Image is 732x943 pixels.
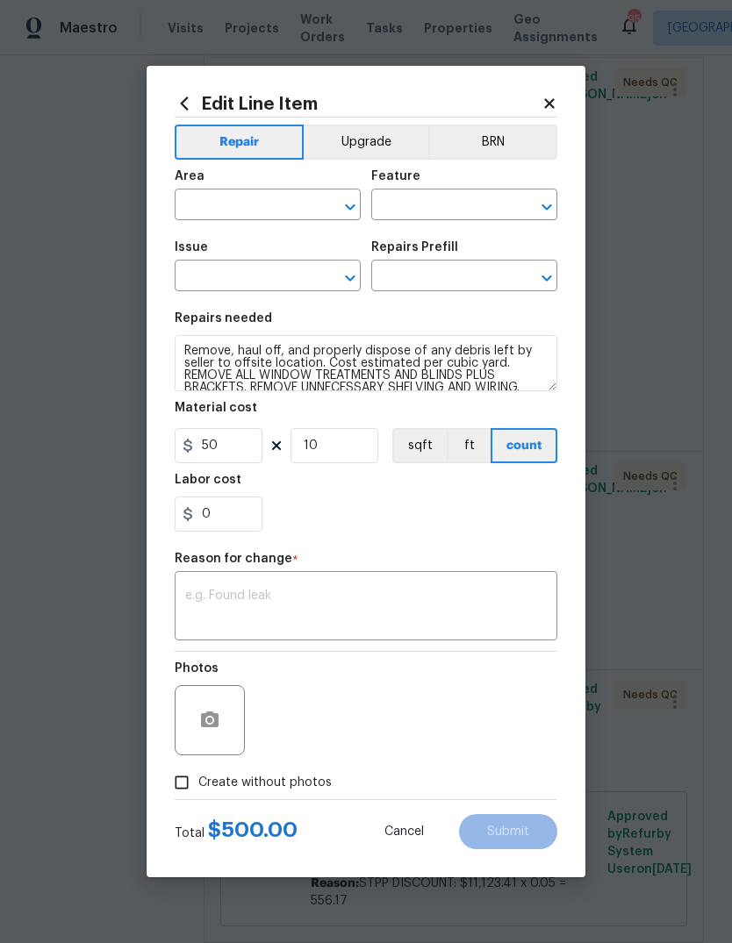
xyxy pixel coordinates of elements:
[392,428,447,463] button: sqft
[175,402,257,414] h5: Material cost
[175,94,542,113] h2: Edit Line Item
[175,312,272,325] h5: Repairs needed
[198,774,332,792] span: Create without photos
[535,195,559,219] button: Open
[487,825,529,839] span: Submit
[356,814,452,849] button: Cancel
[175,662,219,675] h5: Photos
[338,266,362,290] button: Open
[175,170,205,182] h5: Area
[491,428,557,463] button: count
[428,125,557,160] button: BRN
[175,335,557,391] textarea: Remove, haul off, and properly dispose of any debris left by seller to offsite location. Cost est...
[371,170,420,182] h5: Feature
[371,241,458,254] h5: Repairs Prefill
[447,428,491,463] button: ft
[535,266,559,290] button: Open
[304,125,429,160] button: Upgrade
[175,821,298,842] div: Total
[175,241,208,254] h5: Issue
[175,553,292,565] h5: Reason for change
[384,825,424,839] span: Cancel
[459,814,557,849] button: Submit
[175,474,241,486] h5: Labor cost
[175,125,304,160] button: Repair
[338,195,362,219] button: Open
[208,819,298,840] span: $ 500.00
